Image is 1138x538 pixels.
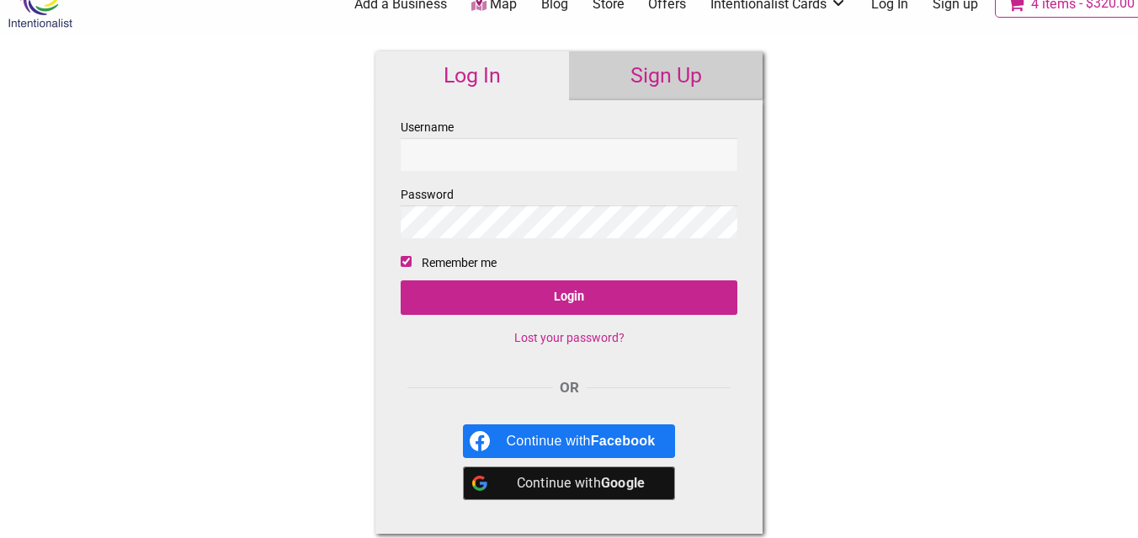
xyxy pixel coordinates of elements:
a: Lost your password? [514,331,625,344]
a: Sign Up [569,51,763,100]
a: Continue with <b>Facebook</b> [463,424,676,458]
label: Password [401,184,737,238]
input: Password [401,205,737,238]
div: Continue with [507,424,656,458]
label: Remember me [422,253,497,274]
a: Log In [375,51,569,100]
label: Username [401,117,737,171]
a: Continue with <b>Google</b> [463,466,676,500]
input: Login [401,280,737,315]
b: Google [601,475,646,491]
div: Continue with [507,466,656,500]
input: Username [401,138,737,171]
b: Facebook [591,434,656,448]
div: OR [401,377,737,399]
